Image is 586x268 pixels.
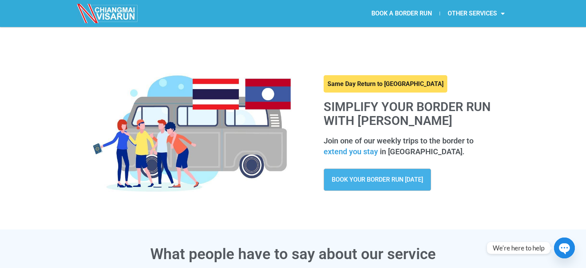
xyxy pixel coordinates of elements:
span: in [GEOGRAPHIC_DATA]. [380,147,465,156]
span: extend you stay [324,146,378,157]
h1: Simplify your border run with [PERSON_NAME] [324,100,501,127]
h3: What people have to say about our service [77,247,509,262]
nav: Menu [293,5,512,22]
span: BOOK YOUR BORDER RUN [DATE] [332,177,423,183]
a: OTHER SERVICES [440,5,512,22]
a: BOOK YOUR BORDER RUN [DATE] [324,169,431,191]
span: Join one of our weekly trips to the border to [324,136,474,145]
a: BOOK A BORDER RUN [364,5,440,22]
